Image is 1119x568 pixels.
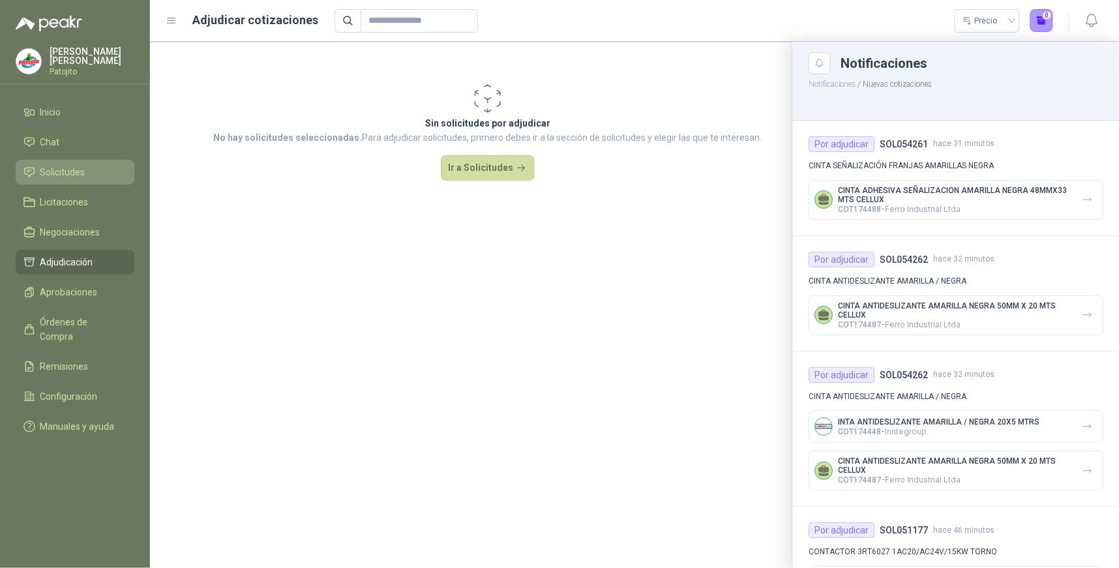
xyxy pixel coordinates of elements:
[1030,9,1054,33] button: 0
[40,419,115,434] span: Manuales y ayuda
[16,130,134,155] a: Chat
[16,220,134,245] a: Negociaciones
[40,255,93,269] span: Adjudicación
[16,100,134,125] a: Inicio
[933,524,994,537] span: hace 46 minutos
[838,417,1039,426] p: INTA ANTIDESLIZANTE AMARILLA / NEGRA 20X5 MTRS
[50,47,134,65] p: [PERSON_NAME] [PERSON_NAME]
[815,418,832,435] img: Company Logo
[16,190,134,215] a: Licitaciones
[838,320,1071,329] p: - Ferro Industrial Ltda
[16,49,41,74] img: Company Logo
[880,523,928,537] h4: SOL051177
[16,160,134,185] a: Solicitudes
[838,426,1039,436] p: - Inntegroup
[933,253,994,265] span: hace 32 minutos
[40,165,85,179] span: Solicitudes
[809,391,1103,403] p: CINTA ANTIDESLIZANTE AMARILLA / NEGRA
[962,11,1000,31] div: Precio
[838,475,881,485] span: COT174487
[16,414,134,439] a: Manuales y ayuda
[809,546,1103,558] p: CONTACTOR 3RT6027 1AC20/AC24V/15KW TORNO
[16,354,134,379] a: Remisiones
[40,285,98,299] span: Aprobaciones
[838,205,881,214] span: COT174488
[40,225,100,239] span: Negociaciones
[16,16,82,31] img: Logo peakr
[40,105,61,119] span: Inicio
[841,57,1103,70] div: Notificaciones
[880,252,928,267] h4: SOL054262
[809,367,874,383] div: Por adjudicar
[838,427,881,436] span: COT174448
[40,195,89,209] span: Licitaciones
[809,160,1103,172] p: CINTA SEÑALIZACIÓN FRANJAS AMARILLAS NEGRA
[809,275,1103,288] p: CINTA ANTIDESLIZANTE AMARILLA / NEGRA
[809,80,856,89] button: Notificaciones
[838,320,881,329] span: COT174487
[40,359,89,374] span: Remisiones
[193,11,319,29] h1: Adjudicar cotizaciones
[809,52,831,74] button: Close
[793,74,1119,91] p: / Nuevas cotizaciones
[880,368,928,382] h4: SOL054262
[838,301,1071,320] p: CINTA ANTIDESLIZANTE AMARILLA NEGRA 50MM X 20 MTS CELLUX
[880,137,928,151] h4: SOL054261
[838,475,1071,485] p: - Ferro Industrial Ltda
[16,310,134,349] a: Órdenes de Compra
[16,250,134,275] a: Adjudicación
[809,136,874,152] div: Por adjudicar
[16,384,134,409] a: Configuración
[50,68,134,76] p: Patojito
[40,315,122,344] span: Órdenes de Compra
[40,135,60,149] span: Chat
[933,368,994,381] span: hace 32 minutos
[838,456,1071,475] p: CINTA ANTIDESLIZANTE AMARILLA NEGRA 50MM X 20 MTS CELLUX
[809,252,874,267] div: Por adjudicar
[40,389,98,404] span: Configuración
[838,204,1071,214] p: - Ferro Industrial Ltda
[16,280,134,305] a: Aprobaciones
[838,186,1071,204] p: CINTA ADHESIVA SEÑALIZACION AMARILLA NEGRA 48MMX33 MTS CELLUX
[933,138,994,150] span: hace 31 minutos
[809,522,874,538] div: Por adjudicar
